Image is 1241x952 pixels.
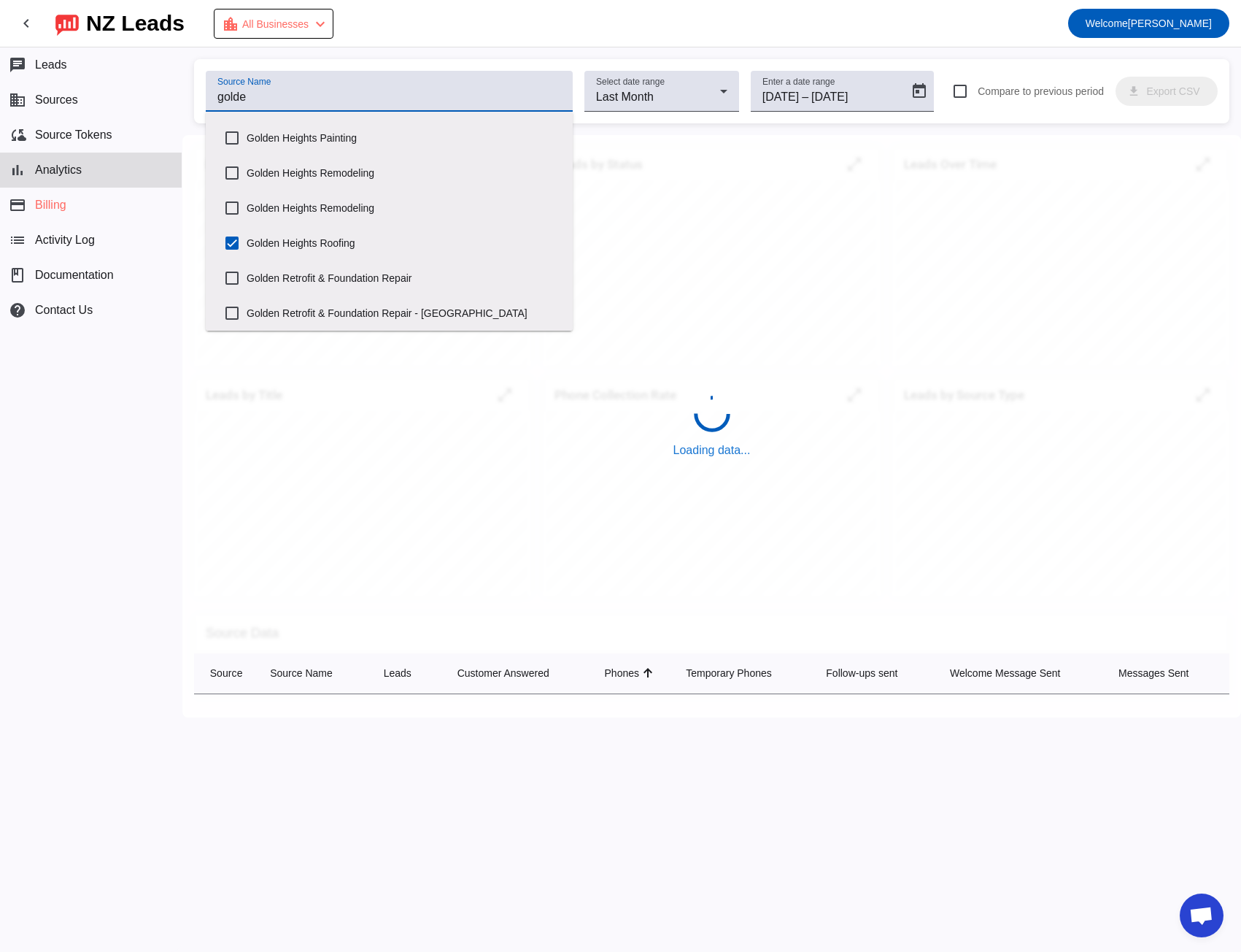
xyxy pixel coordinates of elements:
div: Follow-ups sent [826,666,927,680]
mat-icon: list [9,231,26,249]
div: Temporary Phones [686,666,772,680]
span: Welcome [1086,18,1128,29]
span: [PERSON_NAME] [1086,13,1212,34]
mat-icon: bar_chart [9,161,26,179]
div: Phones [605,666,663,680]
label: Golden Retrofit & Foundation Repair - [GEOGRAPHIC_DATA] [247,297,561,329]
label: Golden Heights Remodeling [247,157,561,189]
button: All Businesses [214,9,333,39]
span: Billing [35,199,66,212]
div: Customer Answered [457,666,549,680]
button: Open calendar [905,77,934,106]
span: Contact Us [35,304,93,317]
span: – [802,88,808,106]
label: Golden Retrofit & Foundation Repair [247,262,561,294]
span: Loading data... [673,444,751,457]
mat-label: Source Name [217,77,271,87]
div: Messages Sent [1118,666,1218,680]
img: logo [55,11,79,36]
div: Welcome Message Sent [950,666,1095,680]
div: Phones [605,666,639,680]
mat-icon: chevron_left [312,15,329,33]
mat-icon: payment [9,196,26,214]
mat-icon: chat [9,56,26,74]
label: Golden Heights Remodeling [247,192,561,224]
span: Compare to previous period [978,85,1104,97]
button: Welcome[PERSON_NAME] [1068,9,1229,38]
div: Open chat [1180,894,1223,937]
mat-label: Select date range [596,77,665,87]
span: Last Month [596,91,654,103]
mat-icon: business [9,91,26,109]
th: Source [194,653,258,694]
div: Temporary Phones [686,666,803,680]
mat-icon: cloud_sync [9,126,26,144]
div: Customer Answered [457,666,581,680]
input: End date [811,88,878,106]
div: Welcome Message Sent [950,666,1060,680]
div: Leads [384,666,434,680]
div: NZ Leads [86,13,185,34]
label: Golden Heights Roofing [247,227,561,259]
div: Source Name [270,666,333,680]
mat-icon: chevron_left [18,15,35,32]
span: Sources [35,93,78,107]
span: Activity Log [35,234,95,247]
span: Documentation [35,269,114,282]
div: Payment Issue [222,14,329,34]
input: 2 selected [217,88,561,106]
label: Golden Heights Painting [247,122,561,154]
div: Messages Sent [1118,666,1189,680]
input: Start date [762,88,799,106]
span: Analytics [35,164,82,177]
mat-icon: location_city [222,15,239,33]
div: Source Name [270,666,360,680]
span: Source Tokens [35,128,112,142]
mat-label: Enter a date range [762,77,835,87]
div: Follow-ups sent [826,666,897,680]
mat-icon: help [9,302,26,319]
div: Leads [384,666,411,680]
span: All Businesses [242,14,309,34]
span: book [9,266,26,284]
span: Leads [35,58,67,72]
